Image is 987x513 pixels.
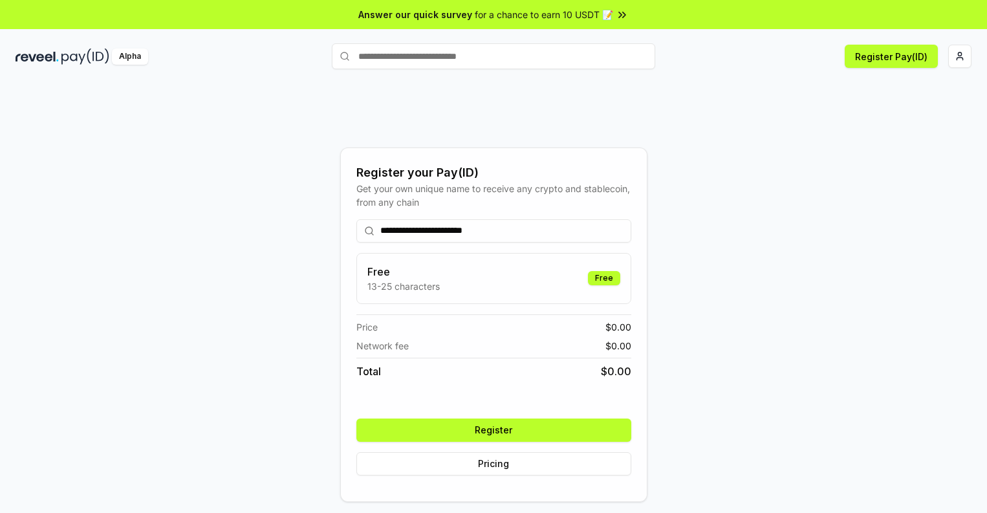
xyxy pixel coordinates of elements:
[356,164,631,182] div: Register your Pay(ID)
[356,452,631,475] button: Pricing
[475,8,613,21] span: for a chance to earn 10 USDT 📝
[356,320,378,334] span: Price
[61,49,109,65] img: pay_id
[588,271,620,285] div: Free
[356,419,631,442] button: Register
[845,45,938,68] button: Register Pay(ID)
[601,364,631,379] span: $ 0.00
[605,320,631,334] span: $ 0.00
[356,339,409,353] span: Network fee
[356,364,381,379] span: Total
[605,339,631,353] span: $ 0.00
[367,279,440,293] p: 13-25 characters
[367,264,440,279] h3: Free
[112,49,148,65] div: Alpha
[16,49,59,65] img: reveel_dark
[356,182,631,209] div: Get your own unique name to receive any crypto and stablecoin, from any chain
[358,8,472,21] span: Answer our quick survey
